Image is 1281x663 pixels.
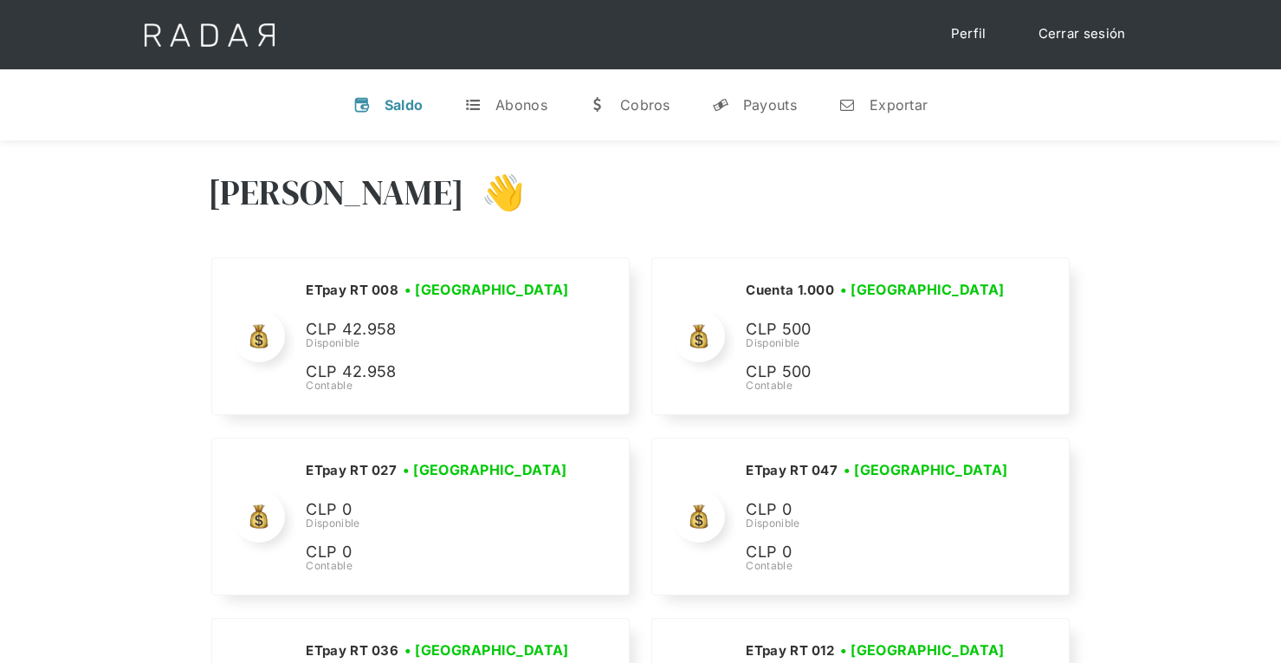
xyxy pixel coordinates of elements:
h3: • [GEOGRAPHIC_DATA] [840,279,1005,300]
p: CLP 42.958 [306,317,566,342]
div: Disponible [306,516,573,531]
h2: ETpay RT 012 [746,642,834,660]
h3: • [GEOGRAPHIC_DATA] [404,640,569,660]
div: Disponible [746,516,1013,531]
h2: ETpay RT 036 [306,642,398,660]
h3: [PERSON_NAME] [208,171,465,214]
div: v [353,96,371,114]
div: Contable [306,378,574,393]
div: Disponible [746,335,1010,351]
div: Abonos [495,96,547,114]
div: Saldo [385,96,424,114]
h3: • [GEOGRAPHIC_DATA] [844,459,1008,480]
h3: • [GEOGRAPHIC_DATA] [404,279,569,300]
div: Cobros [620,96,670,114]
p: CLP 0 [746,540,1006,565]
div: Exportar [870,96,928,114]
div: y [712,96,729,114]
div: Disponible [306,335,574,351]
div: w [589,96,606,114]
h2: Cuenta 1.000 [746,282,834,299]
p: CLP 0 [306,540,566,565]
div: Payouts [743,96,797,114]
div: Contable [306,558,573,574]
div: Contable [746,378,1010,393]
a: Cerrar sesión [1021,17,1143,51]
a: Perfil [934,17,1004,51]
h3: • [GEOGRAPHIC_DATA] [840,640,1005,660]
div: n [838,96,856,114]
h2: ETpay RT 008 [306,282,398,299]
div: t [464,96,482,114]
p: CLP 42.958 [306,360,566,385]
div: Contable [746,558,1013,574]
p: CLP 0 [746,497,1006,523]
p: CLP 0 [306,497,566,523]
h3: 👋 [464,171,525,214]
p: CLP 500 [746,360,1006,385]
h3: • [GEOGRAPHIC_DATA] [403,459,567,480]
h2: ETpay RT 027 [306,462,397,479]
p: CLP 500 [746,317,1006,342]
h2: ETpay RT 047 [746,462,838,479]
